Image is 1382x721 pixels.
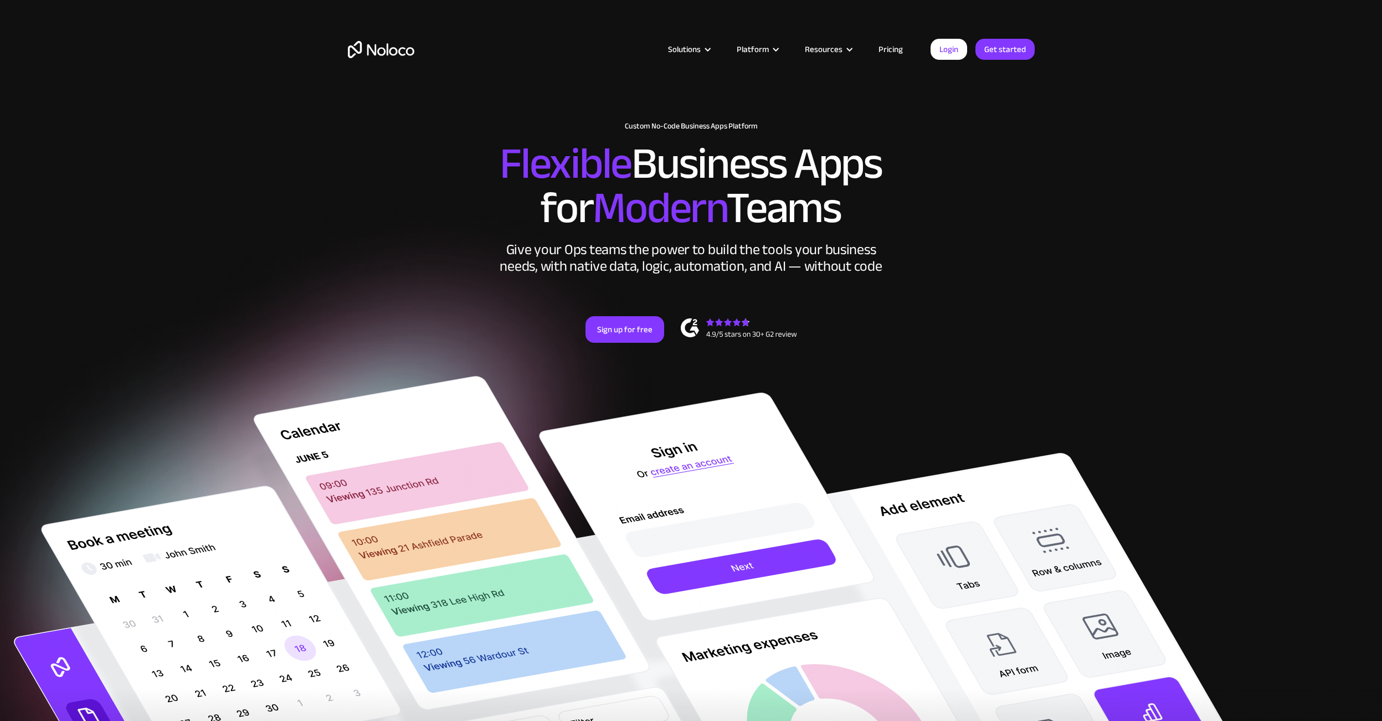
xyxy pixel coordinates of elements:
[585,316,664,343] a: Sign up for free
[348,122,1035,131] h1: Custom No-Code Business Apps Platform
[931,39,967,60] a: Login
[865,42,917,56] a: Pricing
[975,39,1035,60] a: Get started
[654,42,723,56] div: Solutions
[497,241,885,275] div: Give your Ops teams the power to build the tools your business needs, with native data, logic, au...
[723,42,791,56] div: Platform
[668,42,701,56] div: Solutions
[805,42,842,56] div: Resources
[500,122,631,205] span: Flexible
[593,167,726,249] span: Modern
[791,42,865,56] div: Resources
[348,142,1035,230] h2: Business Apps for Teams
[737,42,769,56] div: Platform
[348,41,414,58] a: home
